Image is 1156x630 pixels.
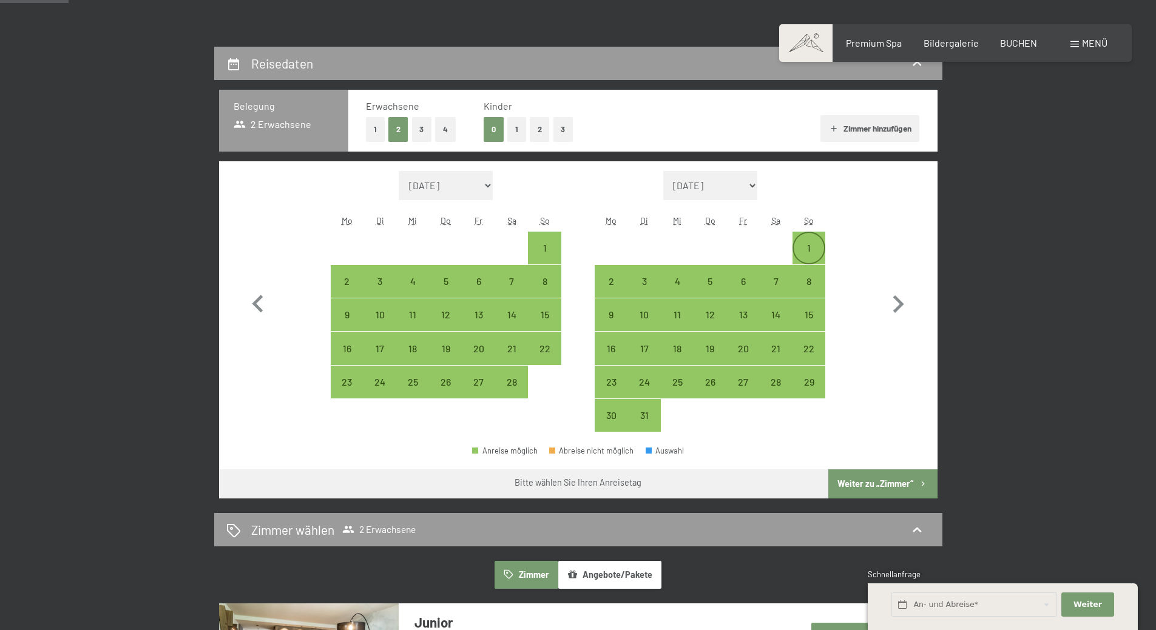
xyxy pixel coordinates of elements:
div: Anreise möglich [595,298,627,331]
div: Anreise möglich [628,332,661,364]
div: 20 [464,344,494,374]
div: Anreise möglich [628,399,661,432]
div: Mon Feb 02 2026 [331,265,363,298]
div: 1 [529,243,559,273]
div: Tue Feb 10 2026 [363,298,396,331]
abbr: Donnerstag [441,215,451,226]
div: Sat Feb 14 2026 [495,298,528,331]
h2: Zimmer wählen [251,521,334,538]
div: 18 [662,344,692,374]
div: Anreise möglich [628,265,661,298]
div: Mon Mar 02 2026 [595,265,627,298]
div: 26 [695,377,725,407]
div: Thu Feb 26 2026 [430,366,462,398]
div: Anreise möglich [430,265,462,298]
div: Anreise möglich [363,366,396,398]
div: 15 [794,310,824,340]
div: 12 [695,310,725,340]
div: Anreise möglich [628,298,661,331]
button: Weiter zu „Zimmer“ [828,469,937,498]
button: 2 [388,117,408,142]
div: Wed Feb 11 2026 [396,298,429,331]
div: Tue Feb 03 2026 [363,265,396,298]
div: 31 [629,411,660,441]
div: Fri Mar 06 2026 [726,265,759,298]
button: 1 [507,117,526,142]
div: Sun Feb 01 2026 [528,232,561,264]
div: Anreise möglich [528,265,561,298]
div: 11 [397,310,428,340]
div: Anreise möglich [694,265,726,298]
div: 23 [596,377,626,407]
span: 2 Erwachsene [234,118,312,131]
div: 2 [332,276,362,307]
a: Premium Spa [846,37,902,49]
div: Anreise möglich [726,265,759,298]
div: Sun Feb 08 2026 [528,265,561,298]
div: Anreise möglich [462,332,495,364]
div: Mon Feb 09 2026 [331,298,363,331]
div: Sun Mar 08 2026 [793,265,825,298]
div: 7 [496,276,527,307]
div: Anreise möglich [528,298,561,331]
button: Zimmer [495,561,558,589]
div: Wed Feb 04 2026 [396,265,429,298]
span: 2 Erwachsene [342,523,416,535]
a: Bildergalerie [924,37,979,49]
div: Wed Mar 04 2026 [661,265,694,298]
div: 10 [629,310,660,340]
div: 5 [431,276,461,307]
div: 26 [431,377,461,407]
h2: Reisedaten [251,56,313,71]
div: Tue Feb 17 2026 [363,332,396,364]
div: Bitte wählen Sie Ihren Anreisetag [515,477,641,489]
div: Wed Feb 18 2026 [396,332,429,364]
div: 29 [794,377,824,407]
div: 9 [596,310,626,340]
div: Wed Mar 11 2026 [661,298,694,331]
div: Sun Mar 15 2026 [793,298,825,331]
div: Anreise möglich [694,298,726,331]
div: 5 [695,276,725,307]
div: Anreise möglich [462,298,495,331]
div: Anreise möglich [793,332,825,364]
div: 6 [728,276,758,307]
a: BUCHEN [1000,37,1037,49]
div: Sun Feb 15 2026 [528,298,561,331]
div: Wed Feb 25 2026 [396,366,429,398]
div: Anreise möglich [396,332,429,364]
div: Tue Mar 10 2026 [628,298,661,331]
button: 3 [553,117,573,142]
div: 19 [695,344,725,374]
span: Kinder [484,100,512,112]
div: Anreise möglich [495,298,528,331]
div: Anreise möglich [595,332,627,364]
button: 3 [412,117,432,142]
div: Mon Mar 23 2026 [595,366,627,398]
span: Schnellanfrage [868,569,921,579]
div: Sat Mar 28 2026 [760,366,793,398]
div: 23 [332,377,362,407]
div: Anreise möglich [760,332,793,364]
div: Anreise möglich [528,232,561,264]
div: Fri Feb 06 2026 [462,265,495,298]
div: Mon Feb 16 2026 [331,332,363,364]
div: Tue Mar 17 2026 [628,332,661,364]
div: 14 [496,310,527,340]
abbr: Mittwoch [408,215,417,226]
div: Anreise möglich [363,332,396,364]
div: Thu Mar 19 2026 [694,332,726,364]
button: Zimmer hinzufügen [820,115,919,142]
div: Anreise möglich [528,332,561,364]
div: Fri Mar 13 2026 [726,298,759,331]
button: Angebote/Pakete [558,561,661,589]
button: 4 [435,117,456,142]
div: Anreise möglich [430,298,462,331]
abbr: Samstag [507,215,516,226]
div: Anreise möglich [462,265,495,298]
div: 22 [794,344,824,374]
div: Anreise möglich [726,366,759,398]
